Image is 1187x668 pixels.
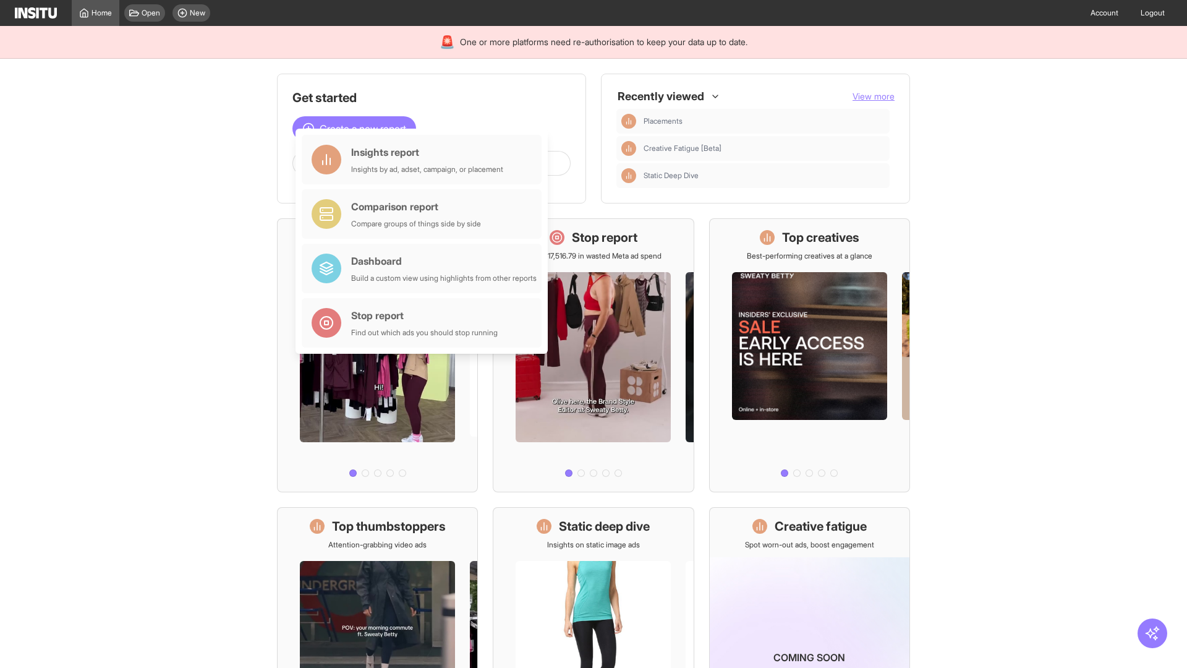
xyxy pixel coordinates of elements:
span: Static Deep Dive [644,171,885,181]
span: Placements [644,116,683,126]
div: 🚨 [440,33,455,51]
p: Best-performing creatives at a glance [747,251,872,261]
div: Insights report [351,145,503,160]
span: Placements [644,116,885,126]
div: Stop report [351,308,498,323]
div: Insights [621,141,636,156]
button: Create a new report [292,116,416,141]
h1: Static deep dive [559,518,650,535]
span: New [190,8,205,18]
div: Compare groups of things side by side [351,219,481,229]
span: Creative Fatigue [Beta] [644,143,721,153]
span: View more [853,91,895,101]
span: Create a new report [320,121,406,136]
span: One or more platforms need re-authorisation to keep your data up to date. [460,36,747,48]
button: View more [853,90,895,103]
div: Dashboard [351,254,537,268]
img: Logo [15,7,57,19]
a: What's live nowSee all active ads instantly [277,218,478,492]
span: Home [91,8,112,18]
h1: Get started [292,89,571,106]
p: Save £17,516.79 in wasted Meta ad spend [525,251,662,261]
span: Creative Fatigue [Beta] [644,143,885,153]
a: Stop reportSave £17,516.79 in wasted Meta ad spend [493,218,694,492]
div: Find out which ads you should stop running [351,328,498,338]
div: Insights by ad, adset, campaign, or placement [351,165,503,174]
div: Insights [621,168,636,183]
h1: Top creatives [782,229,859,246]
div: Comparison report [351,199,481,214]
span: Static Deep Dive [644,171,699,181]
p: Attention-grabbing video ads [328,540,427,550]
div: Build a custom view using highlights from other reports [351,273,537,283]
span: Open [142,8,160,18]
h1: Stop report [572,229,637,246]
p: Insights on static image ads [547,540,640,550]
h1: Top thumbstoppers [332,518,446,535]
a: Top creativesBest-performing creatives at a glance [709,218,910,492]
div: Insights [621,114,636,129]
